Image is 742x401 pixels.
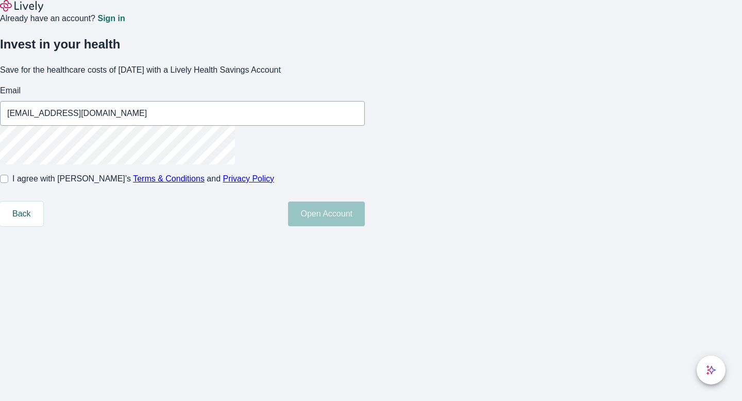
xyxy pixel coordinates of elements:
[223,174,275,183] a: Privacy Policy
[133,174,205,183] a: Terms & Conditions
[97,14,125,23] a: Sign in
[697,356,726,385] button: chat
[12,173,274,185] span: I agree with [PERSON_NAME]’s and
[706,365,716,375] svg: Lively AI Assistant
